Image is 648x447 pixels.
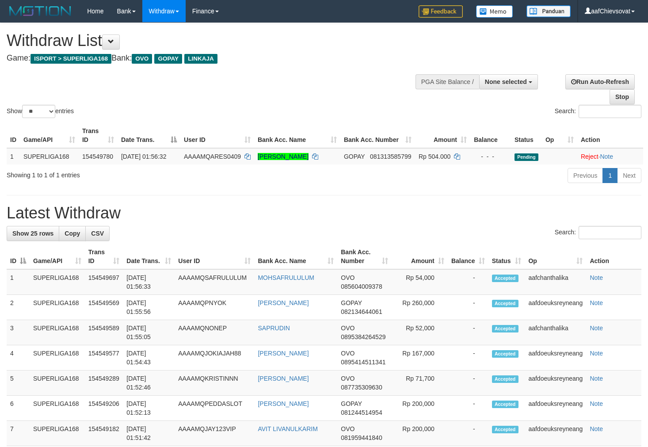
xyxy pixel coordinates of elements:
[258,153,309,160] a: [PERSON_NAME]
[7,269,30,295] td: 1
[30,269,85,295] td: SUPERLIGA168
[492,300,518,307] span: Accepted
[7,320,30,345] td: 3
[555,226,641,239] label: Search:
[7,396,30,421] td: 6
[419,5,463,18] img: Feedback.jpg
[258,274,314,281] a: MOHSAFRULULUM
[337,244,392,269] th: Bank Acc. Number: activate to sort column ascending
[123,396,175,421] td: [DATE] 01:52:13
[184,153,241,160] span: AAAAMQARES0409
[525,371,586,396] td: aafdoeuksreyneang
[448,320,488,345] td: -
[91,230,104,237] span: CSV
[180,123,254,148] th: User ID: activate to sort column ascending
[341,308,382,315] span: Copy 082134644061 to clipboard
[341,325,354,332] span: OVO
[7,244,30,269] th: ID: activate to sort column descending
[254,244,337,269] th: Bank Acc. Name: activate to sort column ascending
[542,123,577,148] th: Op: activate to sort column ascending
[30,421,85,446] td: SUPERLIGA168
[568,168,603,183] a: Previous
[12,230,53,237] span: Show 25 rows
[392,320,447,345] td: Rp 52,000
[511,123,542,148] th: Status
[85,421,123,446] td: 154549182
[581,153,598,160] a: Reject
[341,299,362,306] span: GOPAY
[30,345,85,371] td: SUPERLIGA168
[85,269,123,295] td: 154549697
[175,269,254,295] td: AAAAMQSAFRULULUM
[579,226,641,239] input: Search:
[392,295,447,320] td: Rp 260,000
[525,345,586,371] td: aafdoeuksreyneang
[341,333,385,340] span: Copy 0895384264529 to clipboard
[479,74,538,89] button: None selected
[590,325,603,332] a: Note
[258,350,309,357] a: [PERSON_NAME]
[488,244,525,269] th: Status: activate to sort column ascending
[65,230,80,237] span: Copy
[525,269,586,295] td: aafchanthalika
[123,371,175,396] td: [DATE] 01:52:46
[175,320,254,345] td: AAAAMQNONEP
[258,375,309,382] a: [PERSON_NAME]
[22,105,55,118] select: Showentries
[341,409,382,416] span: Copy 081244514954 to clipboard
[7,295,30,320] td: 2
[448,421,488,446] td: -
[7,167,263,180] div: Showing 1 to 1 of 1 entries
[7,204,641,222] h1: Latest Withdraw
[392,421,447,446] td: Rp 200,000
[341,400,362,407] span: GOPAY
[82,153,113,160] span: 154549780
[258,400,309,407] a: [PERSON_NAME]
[175,295,254,320] td: AAAAMQPNYOK
[600,153,613,160] a: Note
[85,226,110,241] a: CSV
[258,325,290,332] a: SAPRUDIN
[617,168,641,183] a: Next
[565,74,635,89] a: Run Auto-Refresh
[448,396,488,421] td: -
[30,244,85,269] th: Game/API: activate to sort column ascending
[415,74,479,89] div: PGA Site Balance /
[492,275,518,282] span: Accepted
[485,78,527,85] span: None selected
[79,123,118,148] th: Trans ID: activate to sort column ascending
[525,396,586,421] td: aafdoeuksreyneang
[123,345,175,371] td: [DATE] 01:54:43
[7,421,30,446] td: 7
[341,384,382,391] span: Copy 087735309630 to clipboard
[419,153,450,160] span: Rp 504.000
[20,123,79,148] th: Game/API: activate to sort column ascending
[344,153,365,160] span: GOPAY
[392,244,447,269] th: Amount: activate to sort column ascending
[341,350,354,357] span: OVO
[30,396,85,421] td: SUPERLIGA168
[7,54,423,63] h4: Game: Bank:
[85,345,123,371] td: 154549577
[525,295,586,320] td: aafdoeuksreyneang
[525,320,586,345] td: aafchanthalika
[392,345,447,371] td: Rp 167,000
[415,123,470,148] th: Amount: activate to sort column ascending
[59,226,86,241] a: Copy
[85,295,123,320] td: 154549569
[602,168,618,183] a: 1
[7,32,423,50] h1: Withdraw List
[448,295,488,320] td: -
[20,148,79,164] td: SUPERLIGA168
[7,148,20,164] td: 1
[590,375,603,382] a: Note
[7,226,59,241] a: Show 25 rows
[341,283,382,290] span: Copy 085604009378 to clipboard
[175,421,254,446] td: AAAAMQJAY123VIP
[175,396,254,421] td: AAAAMQPEDDASLOT
[492,325,518,332] span: Accepted
[30,295,85,320] td: SUPERLIGA168
[341,425,354,432] span: OVO
[341,434,382,441] span: Copy 081959441840 to clipboard
[526,5,571,17] img: panduan.png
